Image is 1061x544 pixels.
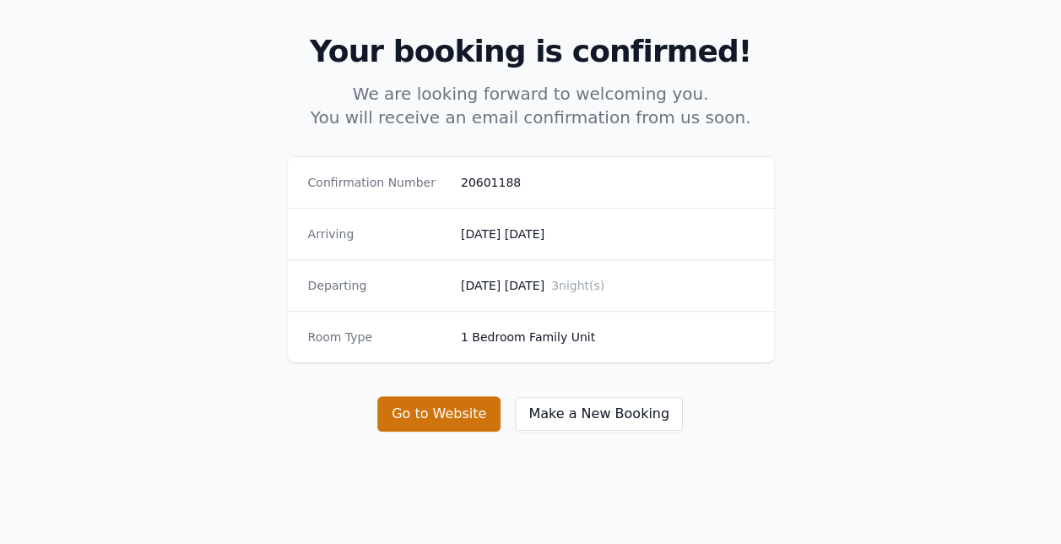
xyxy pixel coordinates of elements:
[308,174,447,191] dt: Confirmation Number
[207,82,855,129] p: We are looking forward to welcoming you. You will receive an email confirmation from us soon.
[308,329,447,345] dt: Room Type
[377,396,501,432] button: Go to Website
[44,35,1017,68] h2: Your booking is confirmed!
[551,279,604,292] span: 3 night(s)
[461,174,754,191] dd: 20601188
[377,405,514,422] a: Go to Website
[308,277,447,294] dt: Departing
[461,277,754,294] dd: [DATE] [DATE]
[461,329,754,345] dd: 1 Bedroom Family Unit
[308,226,447,242] dt: Arriving
[461,226,754,242] dd: [DATE] [DATE]
[514,396,684,432] button: Make a New Booking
